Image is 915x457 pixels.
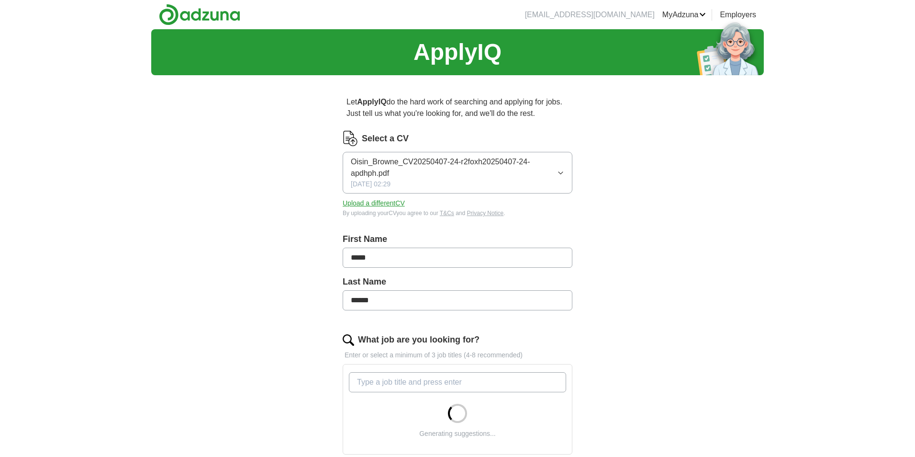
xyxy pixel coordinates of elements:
[662,9,706,21] a: MyAdzuna
[343,275,572,288] label: Last Name
[357,98,386,106] strong: ApplyIQ
[349,372,566,392] input: Type a job title and press enter
[358,333,480,346] label: What job are you looking for?
[343,233,572,246] label: First Name
[351,179,391,189] span: [DATE] 02:29
[440,210,454,217] a: T&Cs
[343,350,572,360] p: Enter or select a minimum of 3 job titles (4-8 recommended)
[343,209,572,217] div: By uploading your CV you agree to our and .
[467,210,504,217] a: Privacy Notice
[720,9,756,21] a: Employers
[343,334,354,346] img: search.png
[159,4,240,25] img: Adzuna logo
[419,429,496,439] div: Generating suggestions...
[343,198,405,208] button: Upload a differentCV
[362,132,409,145] label: Select a CV
[343,152,572,194] button: Oisin_Browne_CV20250407-24-r2foxh20250407-24-apdhph.pdf[DATE] 02:29
[351,156,557,179] span: Oisin_Browne_CV20250407-24-r2foxh20250407-24-apdhph.pdf
[413,35,502,69] h1: ApplyIQ
[525,9,655,21] li: [EMAIL_ADDRESS][DOMAIN_NAME]
[343,92,572,123] p: Let do the hard work of searching and applying for jobs. Just tell us what you're looking for, an...
[343,131,358,146] img: CV Icon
